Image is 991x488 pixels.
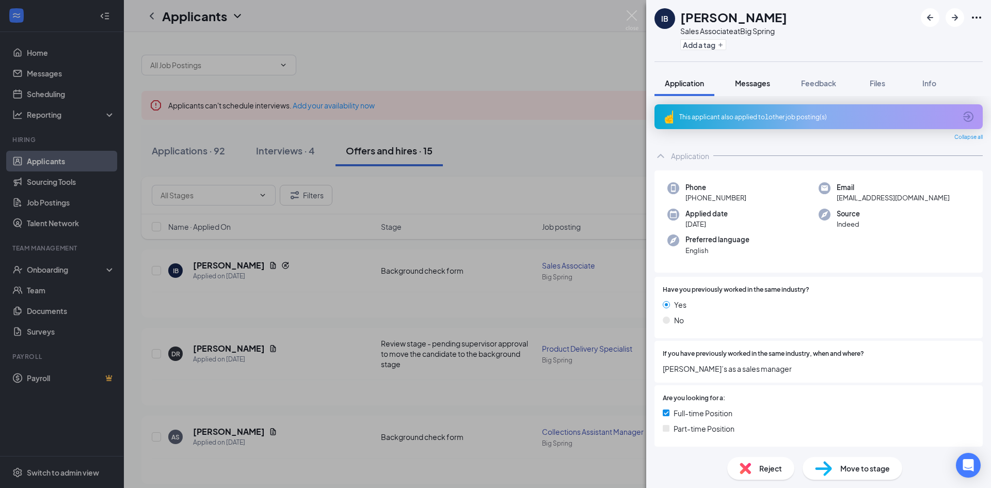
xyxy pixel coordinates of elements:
[671,151,709,161] div: Application
[801,78,836,88] span: Feedback
[924,11,936,24] svg: ArrowLeftNew
[921,8,939,27] button: ArrowLeftNew
[759,463,782,474] span: Reject
[674,299,686,310] span: Yes
[663,393,725,403] span: Are you looking for a:
[837,219,860,229] span: Indeed
[663,349,864,359] span: If you have previously worked in the same industry, when and where?
[735,78,770,88] span: Messages
[654,150,667,162] svg: ChevronUp
[674,407,732,419] span: Full-time Position
[837,209,860,219] span: Source
[685,234,749,245] span: Preferred language
[840,463,890,474] span: Move to stage
[685,245,749,256] span: English
[663,363,974,374] span: [PERSON_NAME]’s as a sales manager
[680,39,726,50] button: PlusAdd a tag
[685,182,746,193] span: Phone
[870,78,885,88] span: Files
[674,314,684,326] span: No
[674,423,734,434] span: Part-time Position
[661,13,668,24] div: IB
[663,285,809,295] span: Have you previously worked in the same industry?
[685,219,728,229] span: [DATE]
[956,453,981,478] div: Open Intercom Messenger
[679,113,956,121] div: This applicant also applied to 1 other job posting(s)
[970,11,983,24] svg: Ellipses
[717,42,724,48] svg: Plus
[837,182,950,193] span: Email
[946,8,964,27] button: ArrowRight
[962,111,974,123] svg: ArrowCircle
[837,193,950,203] span: [EMAIL_ADDRESS][DOMAIN_NAME]
[665,78,704,88] span: Application
[680,8,787,26] h1: [PERSON_NAME]
[685,209,728,219] span: Applied date
[954,133,983,141] span: Collapse all
[685,193,746,203] span: [PHONE_NUMBER]
[949,11,961,24] svg: ArrowRight
[680,26,787,36] div: Sales Associate at Big Spring
[922,78,936,88] span: Info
